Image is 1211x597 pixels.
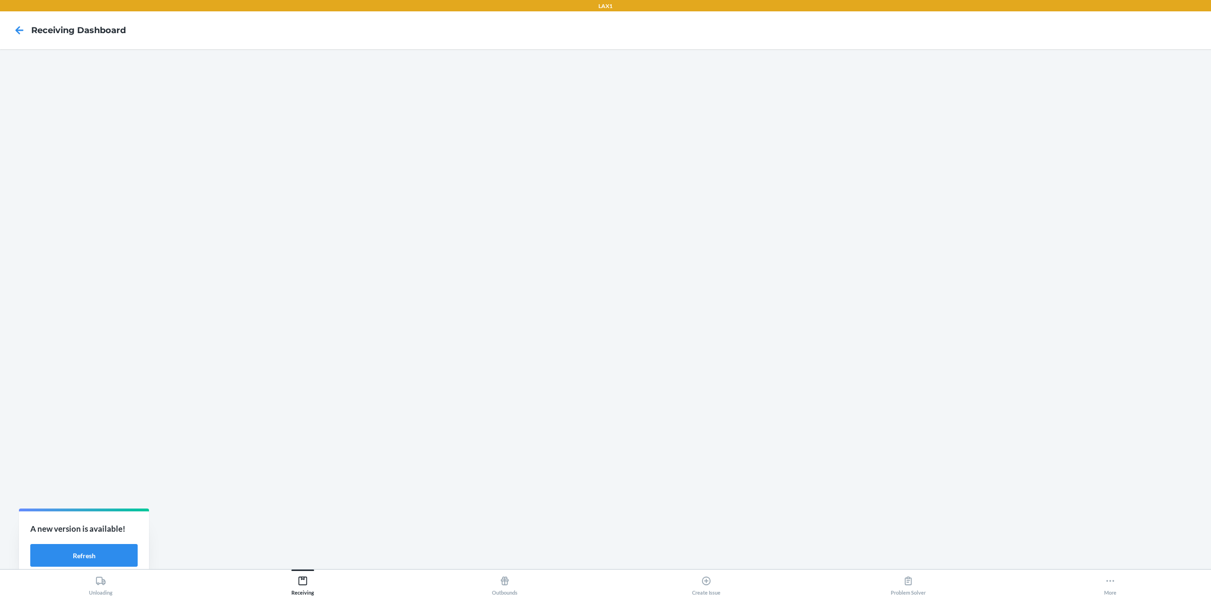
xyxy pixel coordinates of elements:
[30,544,138,567] button: Refresh
[891,572,926,596] div: Problem Solver
[291,572,314,596] div: Receiving
[807,570,1009,596] button: Problem Solver
[692,572,720,596] div: Create Issue
[30,523,138,535] p: A new version is available!
[492,572,518,596] div: Outbounds
[605,570,807,596] button: Create Issue
[598,2,613,10] p: LAX1
[31,24,126,36] h4: Receiving dashboard
[1104,572,1116,596] div: More
[202,570,404,596] button: Receiving
[89,572,113,596] div: Unloading
[8,57,1203,562] iframe: Receiving dashboard
[1009,570,1211,596] button: More
[404,570,605,596] button: Outbounds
